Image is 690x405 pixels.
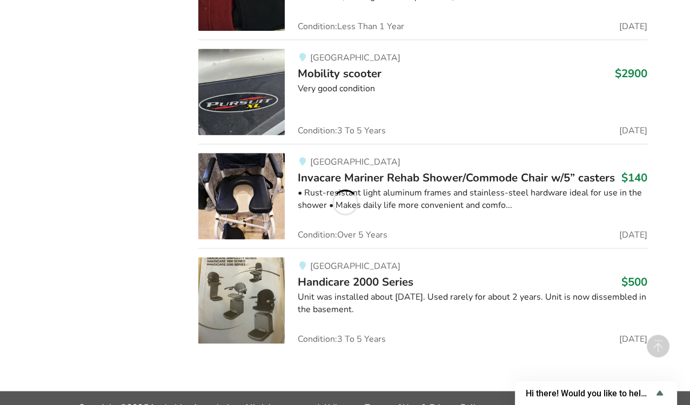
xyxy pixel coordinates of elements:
button: Show survey - Hi there! Would you like to help us improve AssistList? [526,387,666,400]
span: [DATE] [619,335,647,343]
span: [GEOGRAPHIC_DATA] [310,156,400,168]
img: mobility-handicare 2000 series [198,257,285,343]
h3: $140 [621,171,647,185]
div: Very good condition [298,83,647,95]
span: [GEOGRAPHIC_DATA] [310,260,400,272]
span: Condition: Less Than 1 Year [298,22,404,31]
img: bathroom safety-invacare mariner rehab shower/commode chair w/5” casters [198,153,285,239]
div: • Rust-resistant light aluminum frames and stainless-steel hardware ideal for use in the shower •... [298,187,647,212]
span: Handicare 2000 Series [298,274,413,289]
img: mobility-mobility scooter [198,49,285,135]
div: Unit was installed about [DATE]. Used rarely for about 2 years. Unit is now dissembled in the bas... [298,291,647,316]
a: mobility-handicare 2000 series[GEOGRAPHIC_DATA]Handicare 2000 Series$500Unit was installed about ... [198,248,647,343]
span: Condition: 3 To 5 Years [298,335,386,343]
a: bathroom safety-invacare mariner rehab shower/commode chair w/5” casters[GEOGRAPHIC_DATA]Invacare... [198,144,647,248]
span: Hi there! Would you like to help us improve AssistList? [526,388,653,399]
span: [GEOGRAPHIC_DATA] [310,52,400,64]
span: Invacare Mariner Rehab Shower/Commode Chair w/5” casters [298,170,615,185]
h3: $500 [621,275,647,289]
a: mobility-mobility scooter [GEOGRAPHIC_DATA]Mobility scooter$2900Very good conditionCondition:3 To... [198,39,647,144]
h3: $2900 [615,66,647,80]
span: [DATE] [619,126,647,135]
span: Mobility scooter [298,66,381,81]
span: [DATE] [619,22,647,31]
span: Condition: 3 To 5 Years [298,126,386,135]
span: [DATE] [619,231,647,239]
span: Condition: Over 5 Years [298,231,387,239]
